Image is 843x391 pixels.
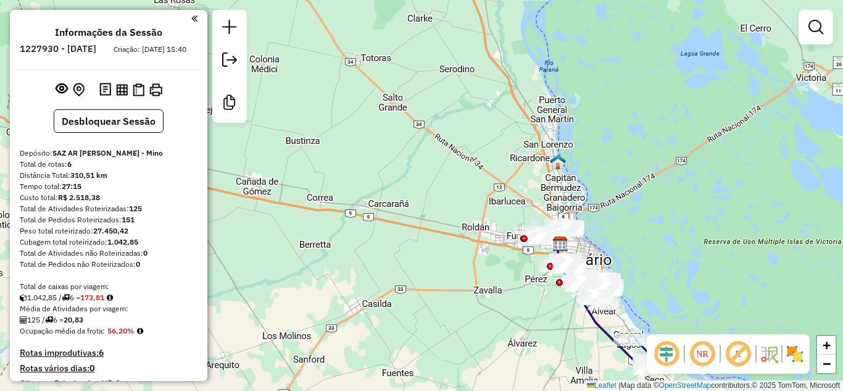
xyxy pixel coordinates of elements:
[20,159,197,170] div: Total de rotas:
[64,315,83,324] strong: 20,83
[20,326,105,335] span: Ocupação média da frota:
[687,339,717,369] span: Ocultar NR
[67,159,72,169] strong: 6
[62,182,81,191] strong: 27:15
[147,81,165,99] button: Imprimir Rotas
[217,15,242,43] a: Nova sessão e pesquisa
[817,355,836,373] a: Zoom out
[137,327,143,335] em: Média calculada utilizando a maior ocupação (%Peso ou %Cubagem) de cada rota da sessão. Rotas cro...
[93,226,128,235] strong: 27.450,42
[20,170,197,181] div: Distância Total:
[20,43,96,54] h6: 1227930 - [DATE]
[45,316,53,324] i: Total de rotas
[130,81,147,99] button: Visualizar Romaneio
[823,337,831,353] span: +
[804,15,828,40] a: Exibir filtros
[785,344,805,364] img: Exibir/Ocultar setores
[70,170,107,180] strong: 310,51 km
[20,259,197,270] div: Total de Pedidos não Roteirizados:
[97,80,114,99] button: Logs desbloquear sessão
[20,303,197,314] div: Média de Atividades por viagem:
[618,381,620,390] span: |
[823,356,831,371] span: −
[817,336,836,355] a: Zoom in
[99,347,104,358] strong: 6
[143,248,147,258] strong: 0
[89,363,94,374] strong: 0
[55,27,162,38] h4: Informações da Sessão
[20,363,197,374] h4: Rotas vários dias:
[53,80,70,99] button: Exibir sessão original
[107,294,113,301] i: Meta Caixas/viagem: 187,47 Diferença: -13,66
[107,237,138,246] strong: 1.042,85
[659,381,712,390] a: OpenStreetMap
[20,281,197,292] div: Total de caixas por viagem:
[217,48,242,75] a: Exportar sessão
[759,344,779,364] img: Fluxo de ruas
[20,314,197,326] div: 125 / 6 =
[20,316,27,324] i: Total de Atividades
[122,215,135,224] strong: 151
[584,380,843,391] div: Map data © contributors,© 2025 TomTom, Microsoft
[20,237,197,248] div: Cubagem total roteirizado:
[20,192,197,203] div: Custo total:
[587,381,617,390] a: Leaflet
[80,293,104,302] strong: 173,81
[20,203,197,214] div: Total de Atividades Roteirizadas:
[20,292,197,303] div: 1.042,85 / 6 =
[136,259,140,269] strong: 0
[550,154,566,170] img: PA - San Lorenzo
[20,379,197,389] h4: Clientes Priorizados NR:
[20,181,197,192] div: Tempo total:
[52,148,163,158] strong: SAZ AR [PERSON_NAME] - Mino
[552,236,568,252] img: SAZ AR Rosario II - Mino
[58,193,100,202] strong: R$ 2.518,38
[115,378,120,389] strong: 0
[217,90,242,118] a: Criar modelo
[20,248,197,259] div: Total de Atividades não Roteirizadas:
[129,204,142,213] strong: 125
[20,294,27,301] i: Cubagem total roteirizado
[652,339,681,369] span: Ocultar deslocamento
[723,339,753,369] span: Exibir rótulo
[20,148,197,159] div: Depósito:
[54,109,164,133] button: Desbloquear Sessão
[62,294,70,301] i: Total de rotas
[20,348,197,358] h4: Rotas improdutivas:
[191,11,197,25] a: Clique aqui para minimizar o painel
[109,44,191,55] div: Criação: [DATE] 15:40
[107,326,135,335] strong: 56,20%
[70,80,87,99] button: Centralizar mapa no depósito ou ponto de apoio
[20,214,197,225] div: Total de Pedidos Roteirizados:
[20,225,197,237] div: Peso total roteirizado:
[114,81,130,98] button: Visualizar relatório de Roteirização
